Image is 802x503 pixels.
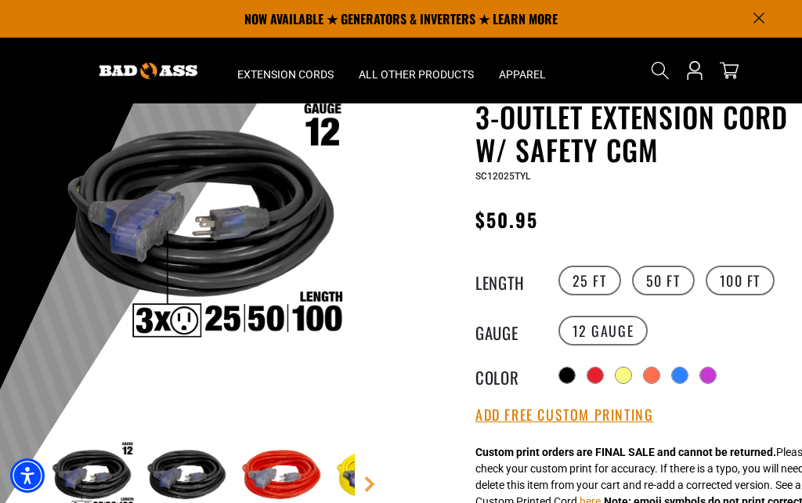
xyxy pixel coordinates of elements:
a: Next [362,476,378,492]
label: 100 FT [706,266,775,295]
button: Add Free Custom Printing [475,407,653,424]
a: Open this option [682,38,707,103]
a: cart [717,61,742,80]
span: Extension Cords [237,67,334,81]
span: SC12025TYL [475,171,530,182]
span: Apparel [499,67,546,81]
label: 50 FT [632,266,695,295]
span: $50.95 [475,205,538,233]
legend: Length [475,270,554,291]
summary: All Other Products [346,38,486,103]
summary: Apparel [486,38,558,103]
strong: Custom print orders are FINAL SALE and cannot be returned. [475,446,776,458]
img: Bad Ass Extension Cords [99,63,197,79]
summary: Search [648,58,673,83]
legend: Color [475,365,554,385]
div: Accessibility Menu [10,458,45,493]
legend: Gauge [475,320,554,341]
label: 25 FT [558,266,621,295]
label: 12 Gauge [558,316,648,346]
summary: Extension Cords [225,38,346,103]
h1: Outdoor Dual Lighted 3-Outlet Extension Cord w/ Safety CGM [475,67,790,166]
span: All Other Products [359,67,474,81]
